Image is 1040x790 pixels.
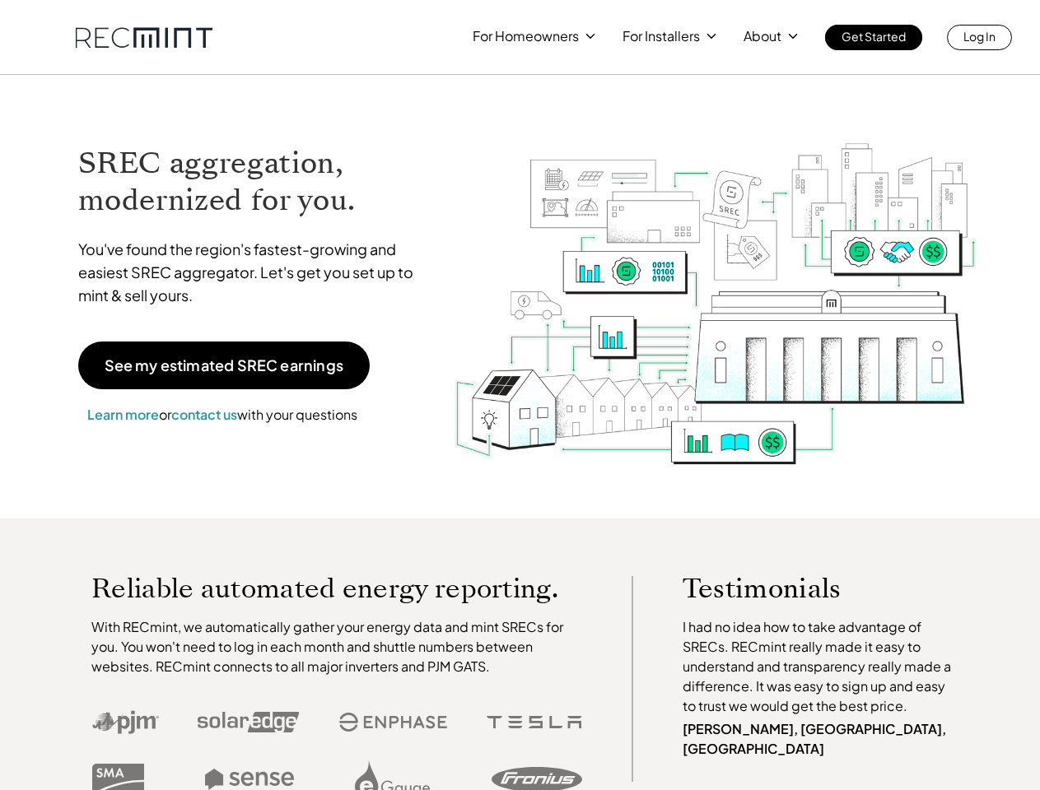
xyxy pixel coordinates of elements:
[78,238,429,307] p: You've found the region's fastest-growing and easiest SREC aggregator. Let's get you set up to mi...
[78,145,429,219] h1: SREC aggregation, modernized for you.
[825,25,922,50] a: Get Started
[87,406,159,423] a: Learn more
[683,617,959,716] p: I had no idea how to take advantage of SRECs. RECmint really made it easy to understand and trans...
[623,25,700,48] p: For Installers
[947,25,1012,50] a: Log In
[78,404,366,425] p: or with your questions
[842,25,906,48] p: Get Started
[91,576,582,601] p: Reliable automated energy reporting.
[453,100,978,469] img: RECmint value cycle
[78,342,370,389] a: See my estimated SREC earnings
[91,617,582,676] p: With RECmint, we automatically gather your energy data and mint SRECs for you. You won't need to ...
[171,406,237,423] a: contact us
[105,358,343,373] p: See my estimated SREC earnings
[683,576,928,601] p: Testimonials
[473,25,579,48] p: For Homeowners
[963,25,996,48] p: Log In
[683,719,959,759] p: [PERSON_NAME], [GEOGRAPHIC_DATA], [GEOGRAPHIC_DATA]
[744,25,781,48] p: About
